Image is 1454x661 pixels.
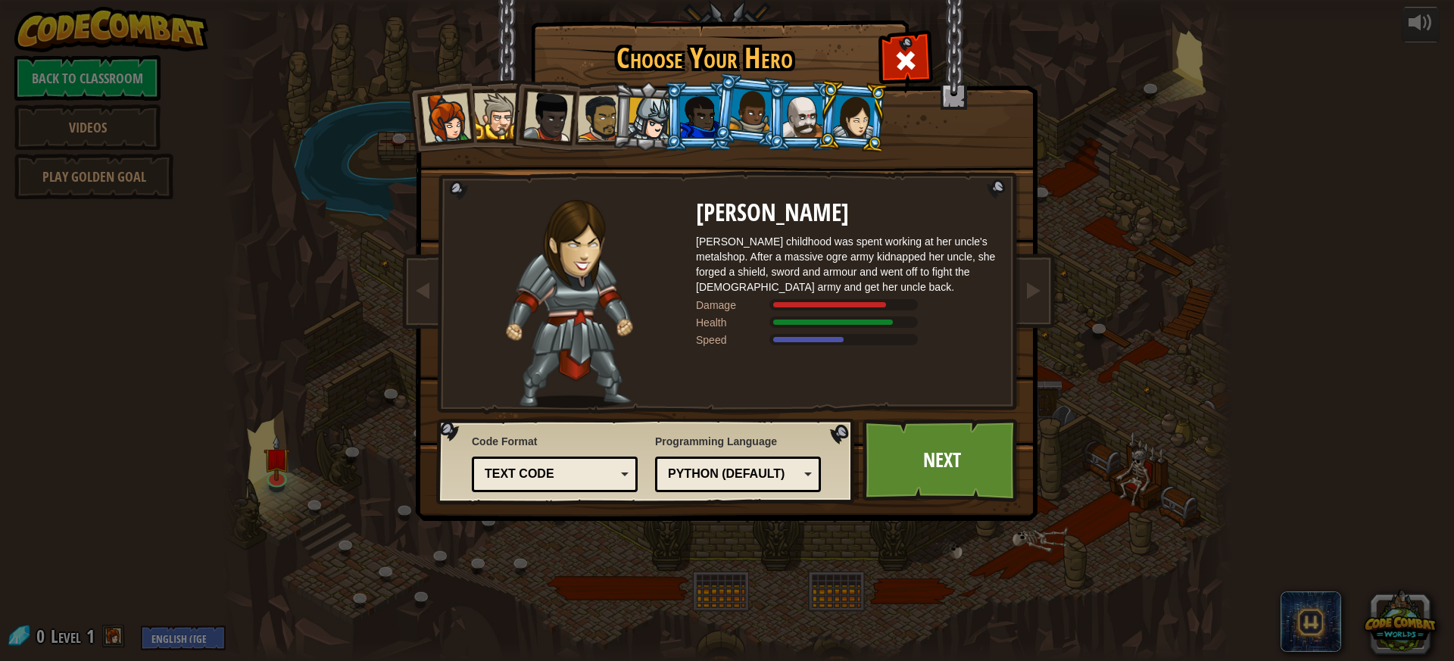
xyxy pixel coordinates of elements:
span: Programming Language [655,434,821,449]
img: guardian-pose.png [506,200,633,408]
a: Next [863,419,1021,502]
li: Arryn Stonewall [712,73,787,148]
span: Code Format [472,434,638,449]
div: Gains 140% of listed Warrior armor health. [696,315,999,330]
div: Health [696,315,772,330]
div: Text code [485,466,616,483]
div: Speed [696,332,772,348]
div: Python (Default) [668,466,799,483]
li: Alejandro the Duelist [560,81,630,151]
li: Okar Stompfoot [767,82,835,151]
h1: Choose Your Hero [534,42,875,74]
li: Gordon the Stalwart [664,82,732,151]
h2: [PERSON_NAME] [696,200,999,226]
li: Illia Shieldsmith [816,80,889,153]
li: Lady Ida Justheart [507,76,581,151]
img: language-selector-background.png [436,419,859,505]
li: Hattori Hanzō [611,80,683,153]
li: Sir Tharin Thunderfist [458,80,526,148]
div: Moves at 10 meters per second. [696,332,999,348]
div: [PERSON_NAME] childhood was spent working at her uncle's metalshop. After a massive ogre army kid... [696,234,999,295]
li: Captain Anya Weston [404,79,478,153]
div: Damage [696,298,772,313]
div: Deals 120% of listed Warrior weapon damage. [696,298,999,313]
